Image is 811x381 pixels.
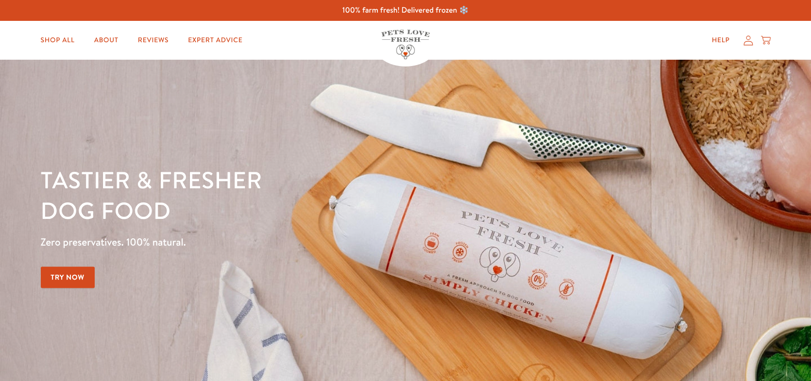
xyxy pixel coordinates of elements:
[41,233,527,251] p: Zero preservatives. 100% natural.
[381,30,430,59] img: Pets Love Fresh
[86,31,126,50] a: About
[704,31,738,50] a: Help
[33,31,83,50] a: Shop All
[180,31,250,50] a: Expert Advice
[41,166,527,226] h1: Tastier & fresher dog food
[41,266,95,288] a: Try Now
[130,31,176,50] a: Reviews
